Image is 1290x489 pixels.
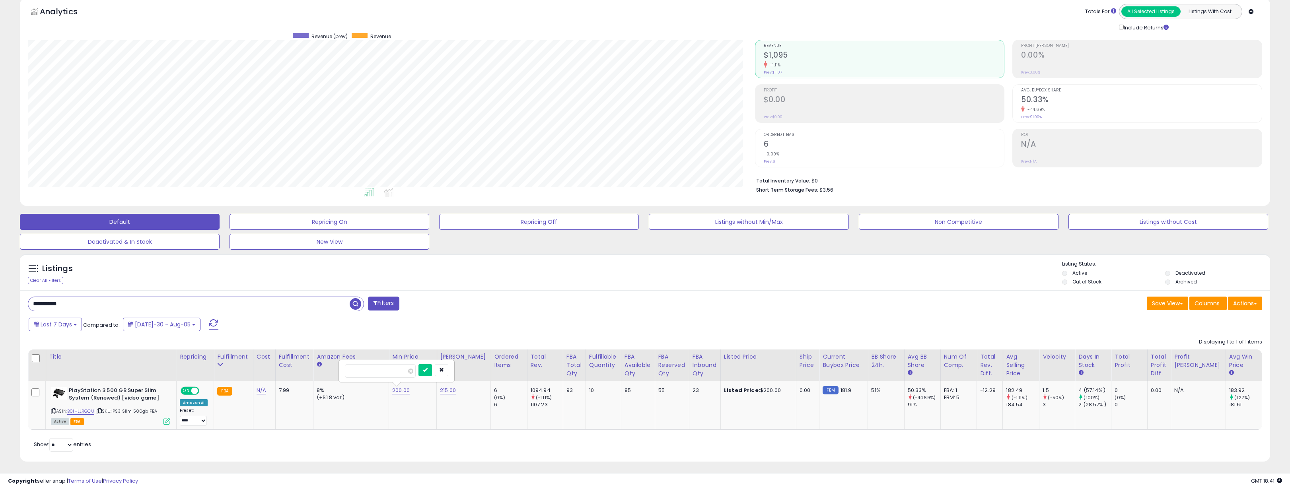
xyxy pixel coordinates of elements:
label: Active [1072,270,1087,276]
h5: Analytics [40,6,93,19]
span: Revenue (prev) [311,33,348,40]
small: Prev: $0.00 [764,114,782,119]
div: Days In Stock [1078,353,1108,369]
div: FBA Reserved Qty [658,353,686,378]
span: FBA [70,418,84,425]
div: seller snap | | [8,477,138,485]
small: (100%) [1084,394,1099,401]
div: Preset: [180,408,208,426]
span: Avg. Buybox Share [1021,88,1262,93]
small: (-1.11%) [1012,394,1027,401]
div: BB Share 24h. [871,353,901,369]
div: Total Profit [1115,353,1144,369]
button: Last 7 Days [29,318,82,331]
img: 41pHW4+W0rL._SL40_.jpg [51,387,67,400]
span: Profit [PERSON_NAME] [1021,44,1262,48]
small: Prev: 0.00% [1021,70,1040,75]
span: Show: entries [34,440,91,448]
span: Last 7 Days [41,320,72,328]
label: Deactivated [1175,270,1205,276]
div: 184.54 [1006,401,1039,408]
div: Clear All Filters [28,277,63,284]
div: Ordered Items [494,353,523,369]
a: B01HLLRGCU [67,408,94,415]
small: Prev: 6 [764,159,775,164]
div: 181.61 [1229,401,1262,408]
div: FBA Total Qty [566,353,582,378]
b: Total Inventory Value: [756,177,810,184]
span: [DATE]-30 - Aug-05 [135,320,191,328]
div: N/A [1174,387,1220,394]
div: Velocity [1043,353,1072,361]
button: Repricing On [230,214,429,230]
span: Revenue [370,33,391,40]
div: 7.99 [279,387,307,394]
div: $200.00 [724,387,790,394]
li: $0 [756,175,1256,185]
span: All listings currently available for purchase on Amazon [51,418,69,425]
div: (+$1.8 var) [317,394,383,401]
h2: 0.00% [1021,50,1262,61]
div: 3 [1043,401,1075,408]
div: 182.49 [1006,387,1039,394]
div: Current Buybox Price [823,353,864,369]
div: 183.92 [1229,387,1262,394]
div: ASIN: [51,387,170,424]
button: Listings With Cost [1180,6,1239,17]
span: ON [181,388,191,394]
button: Repricing Off [439,214,639,230]
div: Profit [PERSON_NAME] [1174,353,1222,369]
div: Cost [257,353,272,361]
small: -44.69% [1025,107,1045,113]
div: 8% [317,387,383,394]
span: Profit [764,88,1004,93]
span: 181.9 [841,386,852,394]
div: Totals For [1085,8,1116,16]
button: Listings without Min/Max [649,214,848,230]
div: Amazon Fees [317,353,385,361]
div: 55 [658,387,683,394]
b: Short Term Storage Fees: [756,186,818,193]
h5: Listings [42,263,73,274]
div: 2 (28.57%) [1078,401,1111,408]
small: (-1.11%) [536,394,552,401]
div: 1094.94 [531,387,563,394]
div: Fulfillable Quantity [589,353,618,369]
div: 85 [625,387,649,394]
a: Privacy Policy [103,477,138,485]
div: FBA Available Qty [625,353,652,378]
small: (1.27%) [1234,394,1250,401]
button: [DATE]-30 - Aug-05 [123,318,200,331]
small: FBA [217,387,232,396]
span: Compared to: [83,321,120,329]
div: Amazon AI [180,399,208,406]
div: Num of Comp. [944,353,974,369]
div: Avg BB Share [908,353,937,369]
div: 50.33% [908,387,940,394]
div: Listed Price [724,353,793,361]
small: Prev: N/A [1021,159,1037,164]
small: (0%) [1115,394,1126,401]
button: Deactivated & In Stock [20,234,220,250]
small: Days In Stock. [1078,369,1083,376]
div: Fulfillment [217,353,249,361]
div: Avg Selling Price [1006,353,1036,378]
div: Displaying 1 to 1 of 1 items [1199,338,1262,346]
button: Non Competitive [859,214,1058,230]
button: Save View [1147,297,1188,310]
div: 6 [494,401,527,408]
small: Avg Win Price. [1229,369,1234,376]
small: 0.00% [764,151,780,157]
small: (0%) [494,394,505,401]
a: 215.00 [440,386,456,394]
div: Min Price [392,353,433,361]
div: 10 [589,387,615,394]
span: OFF [198,388,211,394]
div: Ship Price [800,353,816,369]
div: Avg Win Price [1229,353,1259,369]
div: Total Rev. [531,353,560,369]
div: Include Returns [1113,23,1179,32]
a: Terms of Use [68,477,102,485]
button: Listings without Cost [1068,214,1268,230]
label: Out of Stock [1072,278,1101,285]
